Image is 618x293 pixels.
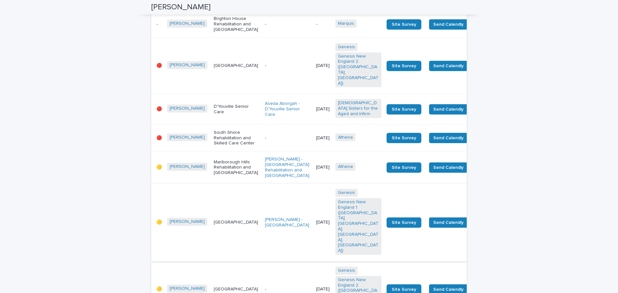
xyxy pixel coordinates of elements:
[316,135,330,141] p: [DATE]
[265,22,311,27] p: -
[265,135,311,141] p: -
[316,63,330,69] p: [DATE]
[170,219,205,224] a: [PERSON_NAME]
[338,44,355,50] a: Genesis
[316,287,330,292] p: [DATE]
[265,157,311,178] a: [PERSON_NAME] - [GEOGRAPHIC_DATA] Rehabilitation and [GEOGRAPHIC_DATA]
[156,165,162,170] p: 🟡
[151,38,516,94] tr: 🔴[PERSON_NAME] [GEOGRAPHIC_DATA]-[DATE]Genesis Genesis New England 2 ([GEOGRAPHIC_DATA], [GEOGRAP...
[392,287,416,292] span: Site Survey
[433,21,464,28] span: Send Calendly
[387,19,421,30] a: Site Survey
[156,135,162,141] p: 🔴
[156,106,162,112] p: 🔴
[151,94,516,124] tr: 🔴[PERSON_NAME] D'Youville Senior CareAseda Aborgah - D'Youville Senior Care [DATE][DEMOGRAPHIC_DA...
[265,287,311,292] p: -
[433,286,464,293] span: Send Calendly
[433,135,464,141] span: Send Calendly
[338,100,379,116] a: [DEMOGRAPHIC_DATA] Sisters for the Aged and Infirm
[433,164,464,171] span: Send Calendly
[429,104,468,114] button: Send Calendly
[170,106,205,111] a: [PERSON_NAME]
[316,22,330,27] p: -
[338,135,353,140] a: Athena
[392,22,416,27] span: Site Survey
[265,63,311,69] p: -
[338,164,353,169] a: Athena
[214,220,260,225] p: [GEOGRAPHIC_DATA]
[214,160,260,176] p: Marlborough Hills Rehabilitation and [GEOGRAPHIC_DATA]
[429,19,468,30] button: Send Calendly
[338,54,379,86] a: Genesis New England 2 ([GEOGRAPHIC_DATA], [GEOGRAPHIC_DATA])
[338,190,355,196] a: Genesis
[170,286,205,291] a: [PERSON_NAME]
[392,136,416,140] span: Site Survey
[156,22,162,27] p: -
[214,130,260,146] p: South Shore Rehabilitation and Skilled Care Center
[387,217,421,228] a: Site Survey
[170,164,205,169] a: [PERSON_NAME]
[338,21,354,26] a: Marquis
[387,133,421,143] a: Site Survey
[214,16,260,32] p: Brighton House Rehabilitation and [GEOGRAPHIC_DATA]
[433,63,464,69] span: Send Calendly
[214,63,260,69] p: [GEOGRAPHIC_DATA]
[433,106,464,113] span: Send Calendly
[338,199,379,253] a: Genesis New England 1 ([GEOGRAPHIC_DATA], [GEOGRAPHIC_DATA], [GEOGRAPHIC_DATA], [GEOGRAPHIC_DATA])
[151,184,516,261] tr: 🟡[PERSON_NAME] [GEOGRAPHIC_DATA][PERSON_NAME] - [GEOGRAPHIC_DATA] [DATE]Genesis Genesis New Engla...
[392,107,416,112] span: Site Survey
[387,104,421,114] a: Site Survey
[151,151,516,184] tr: 🟡[PERSON_NAME] Marlborough Hills Rehabilitation and [GEOGRAPHIC_DATA][PERSON_NAME] - [GEOGRAPHIC_...
[265,217,311,228] a: [PERSON_NAME] - [GEOGRAPHIC_DATA]
[214,104,260,115] p: D'Youville Senior Care
[387,61,421,71] a: Site Survey
[387,162,421,173] a: Site Survey
[151,3,211,12] h2: [PERSON_NAME]
[338,268,355,273] a: Genesis
[151,11,516,38] tr: -[PERSON_NAME] Brighton House Rehabilitation and [GEOGRAPHIC_DATA]--Marquis Site SurveySend Calen...
[316,106,330,112] p: [DATE]
[214,287,260,292] p: [GEOGRAPHIC_DATA]
[429,217,468,228] button: Send Calendly
[316,220,330,225] p: [DATE]
[156,287,162,292] p: 🟡
[392,220,416,225] span: Site Survey
[156,220,162,225] p: 🟡
[170,21,205,26] a: [PERSON_NAME]
[156,63,162,69] p: 🔴
[316,165,330,170] p: [DATE]
[265,101,311,117] a: Aseda Aborgah - D'Youville Senior Care
[433,219,464,226] span: Send Calendly
[170,135,205,140] a: [PERSON_NAME]
[429,61,468,71] button: Send Calendly
[429,133,468,143] button: Send Calendly
[429,162,468,173] button: Send Calendly
[170,62,205,68] a: [PERSON_NAME]
[392,64,416,68] span: Site Survey
[392,165,416,170] span: Site Survey
[151,124,516,151] tr: 🔴[PERSON_NAME] South Shore Rehabilitation and Skilled Care Center-[DATE]Athena Site SurveySend Ca...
